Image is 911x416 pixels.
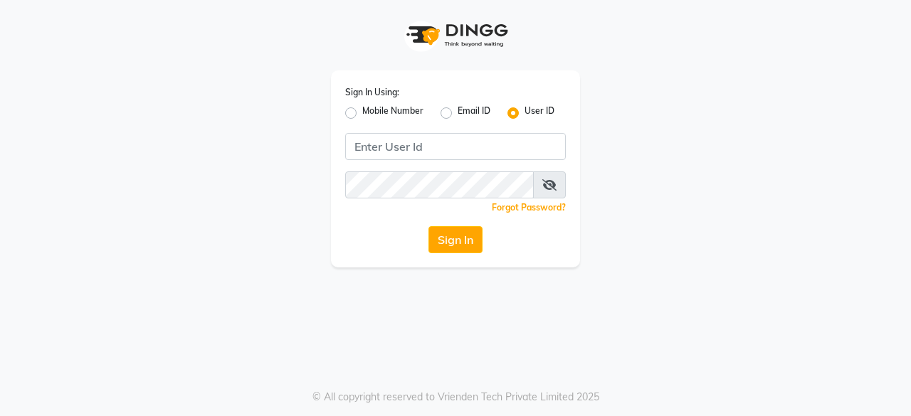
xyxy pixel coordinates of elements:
[525,105,554,122] label: User ID
[345,86,399,99] label: Sign In Using:
[458,105,490,122] label: Email ID
[345,171,534,198] input: Username
[362,105,423,122] label: Mobile Number
[399,14,512,56] img: logo1.svg
[492,202,566,213] a: Forgot Password?
[428,226,483,253] button: Sign In
[345,133,566,160] input: Username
